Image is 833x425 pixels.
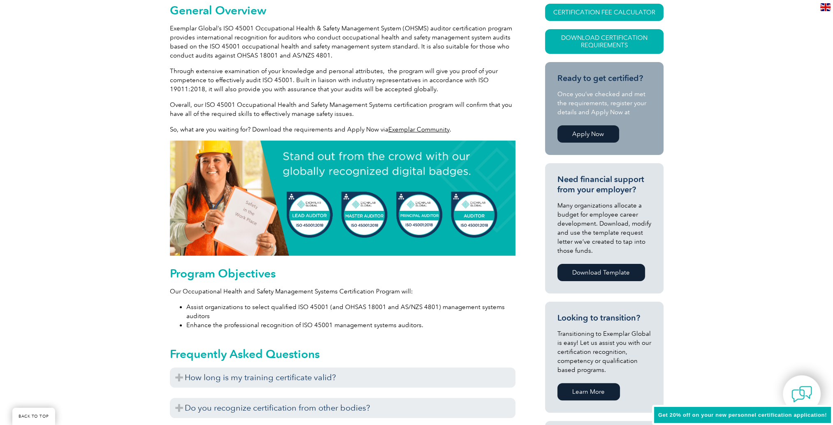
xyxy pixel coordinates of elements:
h3: Ready to get certified? [557,73,651,83]
p: Through extensive examination of your knowledge and personal attributes, the program will give yo... [170,67,515,94]
img: contact-chat.png [791,384,812,404]
h3: How long is my training certificate valid? [170,367,515,388]
h2: General Overview [170,4,515,17]
p: Transitioning to Exemplar Global is easy! Let us assist you with our certification recognition, c... [557,329,651,374]
a: BACK TO TOP [12,408,55,425]
a: Apply Now [557,125,619,143]
a: CERTIFICATION FEE CALCULATOR [545,4,664,21]
span: Get 20% off on your new personnel certification application! [658,412,827,418]
p: Our Occupational Health and Safety Management Systems Certification Program will: [170,287,515,296]
p: So, what are you waiting for? Download the requirements and Apply Now via . [170,125,515,134]
li: Assist organizations to select qualified ISO 45001 (and OHSAS 18001 and AS/NZS 4801) management s... [186,303,515,321]
p: Overall, our ISO 45001 Occupational Health and Safety Management Systems certification program wi... [170,100,515,118]
h3: Do you recognize certification from other bodies? [170,398,515,418]
a: Exemplar Community [388,126,450,133]
a: Learn More [557,383,620,400]
li: Enhance the professional recognition of ISO 45001 management systems auditors. [186,321,515,330]
h2: Frequently Asked Questions [170,347,515,360]
img: digital badge [170,141,515,256]
p: Many organizations allocate a budget for employee career development. Download, modify and use th... [557,201,651,255]
p: Once you’ve checked and met the requirements, register your details and Apply Now at [557,90,651,117]
h3: Need financial support from your employer? [557,174,651,195]
h2: Program Objectives [170,267,515,280]
img: en [820,3,831,11]
p: Exemplar Global’s ISO 45001 Occupational Health & Safety Management System (OHSMS) auditor certif... [170,24,515,60]
a: Download Template [557,264,645,281]
h3: Looking to transition? [557,313,651,323]
a: Download Certification Requirements [545,29,664,54]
